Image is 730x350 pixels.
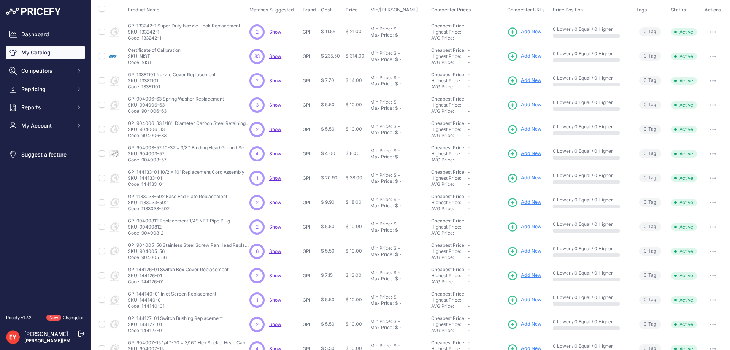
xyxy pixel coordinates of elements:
a: Cheapest Price: [431,72,465,77]
span: Tag [639,174,661,182]
span: - [468,145,470,150]
a: Add New [507,222,541,232]
a: [PERSON_NAME] [24,331,68,337]
div: $ [395,203,398,209]
p: Code: 904003-57 [128,157,249,163]
a: Suggest a feature [6,148,85,161]
span: Show [269,151,281,157]
a: Show [269,297,281,303]
p: GPI [303,102,318,108]
span: Add New [521,174,541,182]
span: My Account [21,122,71,129]
span: Show [269,78,281,83]
span: - [468,59,470,65]
a: Add New [507,319,541,330]
div: - [397,123,400,129]
div: Highest Price: [431,53,468,59]
div: Max Price: [370,227,394,233]
div: $ [395,81,398,87]
div: Min Price: [370,172,392,178]
div: AVG Price: [431,157,468,163]
span: $ 5.50 [321,126,335,132]
span: Active [671,28,697,36]
span: Tag [639,125,661,134]
p: Code: 1133033-502 [128,206,227,212]
span: 1 [256,175,258,182]
p: GPI 144133-01 10/2 x 10' Replacement Cord Assembly [128,169,244,175]
div: - [398,203,402,209]
span: 83 [254,53,260,60]
button: Reports [6,101,85,114]
a: Cheapest Price: [431,267,465,272]
a: Cheapest Price: [431,47,465,53]
p: GPI 13381101 Nozzle Cover Replacement [128,72,216,78]
div: Highest Price: [431,151,468,157]
span: - [468,120,470,126]
p: Code: NIST [128,59,181,66]
span: Active [671,101,697,109]
button: Competitors [6,64,85,78]
span: - [468,102,470,108]
span: - [468,157,470,163]
span: Cost [321,7,332,13]
p: SKU: 904006-63 [128,102,224,108]
a: Cheapest Price: [431,120,465,126]
button: Price [346,7,360,13]
span: Price Position [553,7,583,13]
span: Tag [639,76,661,85]
span: $ 38.00 [346,175,362,181]
span: - [468,230,470,236]
span: Add New [521,296,541,304]
div: - [397,99,400,105]
span: - [468,206,470,211]
span: $ 10.00 [346,102,362,107]
span: - [468,218,470,224]
span: $ 14.00 [346,77,362,83]
span: 0 [644,101,647,109]
div: Highest Price: [431,175,468,181]
div: $ [395,178,398,184]
p: 0 Lower / 0 Equal / 0 Higher [553,26,628,32]
div: - [397,50,400,56]
span: Show [269,53,281,59]
nav: Sidebar [6,27,85,305]
p: SKU: 1133033-502 [128,200,227,206]
a: Cheapest Price: [431,315,465,321]
span: 2 [256,77,259,84]
span: Show [269,321,281,327]
p: 0 Lower / 0 Equal / 0 Higher [553,99,628,105]
span: - [468,72,470,77]
p: SKU: 13381101 [128,78,216,84]
a: Add New [507,149,541,159]
p: SKU: 133242-1 [128,29,240,35]
p: 0 Lower / 0 Equal / 0 Higher [553,173,628,179]
div: AVG Price: [431,108,468,114]
span: $ 7.70 [321,77,334,83]
span: Show [269,102,281,108]
div: AVG Price: [431,181,468,187]
span: Add New [521,53,541,60]
a: Cheapest Price: [431,23,465,29]
div: - [398,32,402,38]
span: Tag [639,149,661,158]
span: Show [269,126,281,132]
img: Pricefy Logo [6,8,61,15]
div: Highest Price: [431,78,468,84]
span: Product Name [128,7,159,13]
div: - [398,81,402,87]
a: Add New [507,75,541,86]
p: Code: 904006-63 [128,108,224,114]
span: Min/[PERSON_NAME] [370,7,418,13]
span: Active [671,126,697,133]
span: - [468,224,470,230]
span: Price [346,7,358,13]
div: $ [395,32,398,38]
p: 0 Lower / 0 Equal / 0 Higher [553,221,628,227]
a: Show [269,29,281,35]
a: Add New [507,51,541,62]
span: Active [671,77,697,85]
span: - [468,96,470,102]
a: Cheapest Price: [431,145,465,150]
div: Max Price: [370,81,394,87]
